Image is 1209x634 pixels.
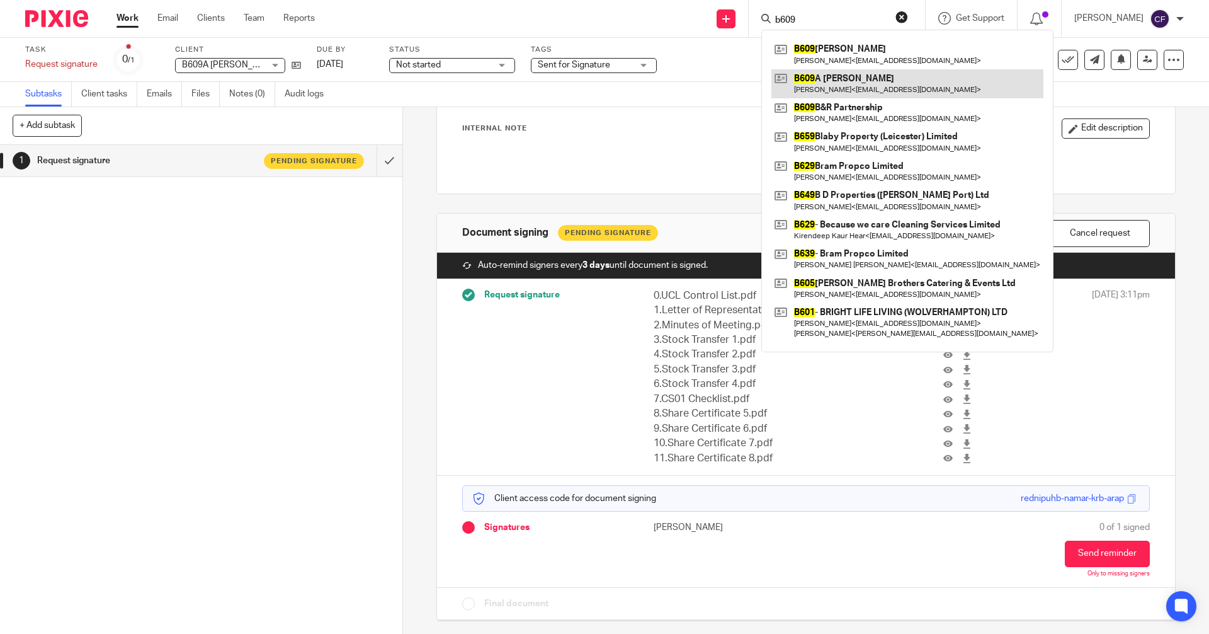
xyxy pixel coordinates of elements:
span: Final document [484,597,548,610]
a: Team [244,12,264,25]
p: 10.Share Certificate 7.pdf [654,436,844,451]
a: Reports [283,12,315,25]
p: Internal Note [462,124,527,134]
input: Search [774,15,887,26]
p: 8.Share Certificate 5.pdf [654,406,844,421]
h1: Request signature [37,151,255,170]
p: 3.Stock Transfer 1.pdf [654,333,844,347]
p: 11.Share Certificate 8.pdf [654,451,844,466]
p: 5.Stock Transfer 3.pdf [654,362,844,377]
label: Due by [317,45,373,55]
span: 0 of 1 signed [1099,521,1150,534]
span: Auto-remind signers every until document is signed. [478,259,708,272]
span: Pending signature [271,156,357,166]
a: Clients [197,12,225,25]
p: Client access code for document signing [472,492,656,505]
p: 2.Minutes of Meeting.pdf [654,318,844,333]
button: Clear [895,11,908,23]
a: Client tasks [81,82,137,107]
p: 1.Letter of Representation.pdf [654,303,844,318]
span: Request signature [484,289,560,301]
div: 1 [13,152,30,170]
button: Send reminder [1065,541,1150,567]
small: /1 [128,57,135,64]
strong: 3 days [582,261,610,270]
p: 9.Share Certificate 6.pdf [654,422,844,436]
span: Signatures [484,521,530,534]
a: Audit logs [285,82,333,107]
span: [DATE] [317,60,343,69]
a: Email [157,12,178,25]
h1: Document signing [462,226,548,239]
p: 4.Stock Transfer 2.pdf [654,347,844,362]
p: [PERSON_NAME] [1074,12,1144,25]
button: + Add subtask [13,115,82,136]
span: Not started [396,61,441,69]
span: B609A [PERSON_NAME] [182,61,280,69]
a: Emails [147,82,182,107]
img: Pixie [25,10,88,27]
p: [PERSON_NAME] [654,521,806,534]
a: Subtasks [25,82,72,107]
div: 0 [122,52,135,67]
div: Request signature [25,58,98,71]
span: Sent for Signature [538,61,610,69]
p: 7.CS01 Checklist.pdf [654,392,844,406]
div: rednipuhb-namar-krb-arap [1021,492,1124,505]
button: Cancel request [1050,220,1150,247]
p: Only to missing signers [1087,570,1150,578]
a: Notes (0) [229,82,275,107]
label: Tags [531,45,657,55]
span: Get Support [956,14,1004,23]
div: Pending Signature [558,225,658,241]
label: Task [25,45,98,55]
p: 6.Stock Transfer 4.pdf [654,377,844,391]
label: Status [389,45,515,55]
span: [DATE] 3:11pm [1092,289,1150,466]
img: svg%3E [1150,9,1170,29]
p: 0.UCL Control List.pdf [654,289,844,303]
a: Work [116,12,139,25]
label: Client [175,45,301,55]
a: Files [191,82,220,107]
button: Edit description [1062,118,1150,139]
